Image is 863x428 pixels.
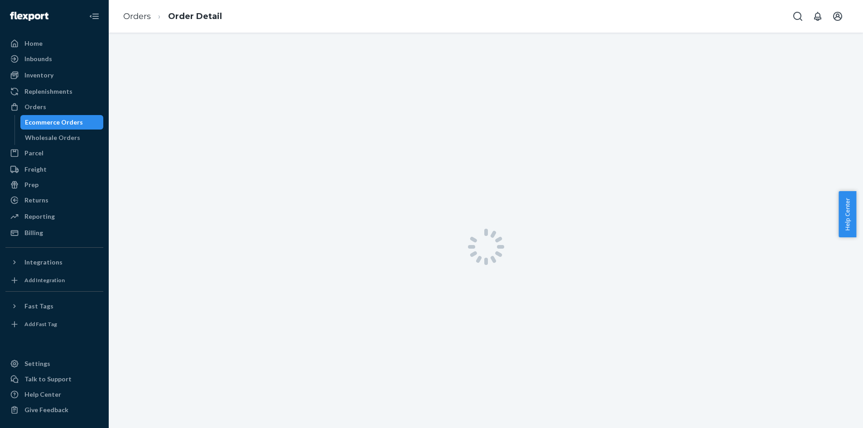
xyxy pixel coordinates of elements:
div: Ecommerce Orders [25,118,83,127]
div: Settings [24,359,50,368]
button: Open notifications [809,7,827,25]
a: Inventory [5,68,103,82]
a: Billing [5,226,103,240]
a: Prep [5,178,103,192]
button: Open account menu [829,7,847,25]
a: Inbounds [5,52,103,66]
button: Give Feedback [5,403,103,417]
div: Reporting [24,212,55,221]
a: Ecommerce Orders [20,115,104,130]
button: Integrations [5,255,103,269]
div: Freight [24,165,47,174]
a: Orders [123,11,151,21]
a: Reporting [5,209,103,224]
a: Parcel [5,146,103,160]
div: Prep [24,180,39,189]
div: Inbounds [24,54,52,63]
button: Fast Tags [5,299,103,313]
div: Parcel [24,149,43,158]
ol: breadcrumbs [116,3,229,30]
div: Returns [24,196,48,205]
a: Help Center [5,387,103,402]
a: Returns [5,193,103,207]
button: Help Center [839,191,856,237]
div: Help Center [24,390,61,399]
div: Add Integration [24,276,65,284]
div: Integrations [24,258,63,267]
div: Add Fast Tag [24,320,57,328]
div: Orders [24,102,46,111]
div: Talk to Support [24,375,72,384]
div: Billing [24,228,43,237]
a: Order Detail [168,11,222,21]
button: Close Navigation [85,7,103,25]
button: Open Search Box [789,7,807,25]
img: Flexport logo [10,12,48,21]
a: Add Fast Tag [5,317,103,332]
a: Orders [5,100,103,114]
div: Give Feedback [24,405,68,414]
a: Add Integration [5,273,103,288]
a: Settings [5,356,103,371]
a: Wholesale Orders [20,130,104,145]
div: Inventory [24,71,53,80]
div: Home [24,39,43,48]
div: Wholesale Orders [25,133,80,142]
div: Replenishments [24,87,72,96]
button: Talk to Support [5,372,103,386]
a: Replenishments [5,84,103,99]
a: Freight [5,162,103,177]
div: Fast Tags [24,302,53,311]
a: Home [5,36,103,51]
